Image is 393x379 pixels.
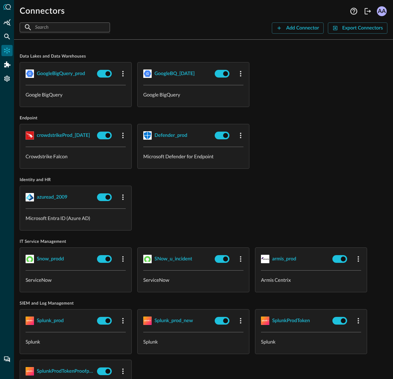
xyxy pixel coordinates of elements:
div: armis_prod [272,255,296,264]
button: Defender_prod [143,130,212,141]
button: Add Connector [272,22,324,34]
div: azuread_2009 [37,193,67,202]
button: Splunk_prod [26,315,94,326]
div: GoogleBigQuery_prod [37,69,85,78]
button: crowdstrikeProd_[DATE] [26,130,94,141]
div: Splunk_prod [37,317,64,325]
p: Microsoft Entra ID (Azure AD) [26,214,126,222]
div: Splunk_prod_new [154,317,193,325]
img: Splunk.svg [261,317,269,325]
div: Addons [2,59,13,70]
div: SplunkProdTokenProofpoint [37,367,94,376]
img: ServiceNow.svg [143,255,152,263]
img: CrowdStrikeFalcon.svg [26,131,34,140]
img: MicrosoftEntra.svg [26,193,34,201]
p: Crowdstrike Falcon [26,153,126,160]
img: GoogleBigQuery.svg [143,69,152,78]
img: ServiceNow.svg [26,255,34,263]
button: SplunkProdTokenProofpoint [26,366,94,377]
span: Data Lakes and Data Warehouses [20,54,387,59]
div: SNow_u_incident [154,255,192,264]
input: Search [35,21,94,34]
div: SplunkProdToken [272,317,310,325]
div: Summary Insights [1,17,13,28]
button: SNow_u_incident [143,253,212,265]
p: Splunk [261,338,361,345]
span: Endpoint [20,115,387,121]
p: ServiceNow [143,276,243,284]
button: Help [348,6,359,17]
p: Google BigQuery [143,91,243,98]
h1: Connectors [20,6,65,17]
span: Identity and HR [20,177,387,183]
div: Connectors [1,45,13,56]
div: Defender_prod [154,131,187,140]
span: SIEM and Log Management [20,301,387,306]
button: Export Connectors [328,22,387,34]
div: Settings [1,73,13,84]
div: Federated Search [1,31,13,42]
span: IT Service Management [20,239,387,245]
img: Splunk.svg [26,317,34,325]
p: Splunk [143,338,243,345]
img: MicrosoftDefenderForEndpoint.svg [143,131,152,140]
button: SplunkProdToken [261,315,330,326]
button: GoogleBQ_[DATE] [143,68,212,79]
div: Snow_prodd [37,255,64,264]
button: GoogleBigQuery_prod [26,68,94,79]
button: azuread_2009 [26,192,94,203]
p: Splunk [26,338,126,345]
button: Logout [362,6,373,17]
div: crowdstrikeProd_[DATE] [37,131,90,140]
div: AA [377,6,387,16]
img: Armis.svg [261,255,269,263]
p: Google BigQuery [26,91,126,98]
div: Chat [1,354,13,365]
img: Splunk.svg [26,367,34,375]
button: Snow_prodd [26,253,94,265]
img: Splunk.svg [143,317,152,325]
button: Splunk_prod_new [143,315,212,326]
p: ServiceNow [26,276,126,284]
p: Armis Centrix [261,276,361,284]
div: GoogleBQ_[DATE] [154,69,195,78]
img: GoogleBigQuery.svg [26,69,34,78]
button: armis_prod [261,253,330,265]
p: Microsoft Defender for Endpoint [143,153,243,160]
